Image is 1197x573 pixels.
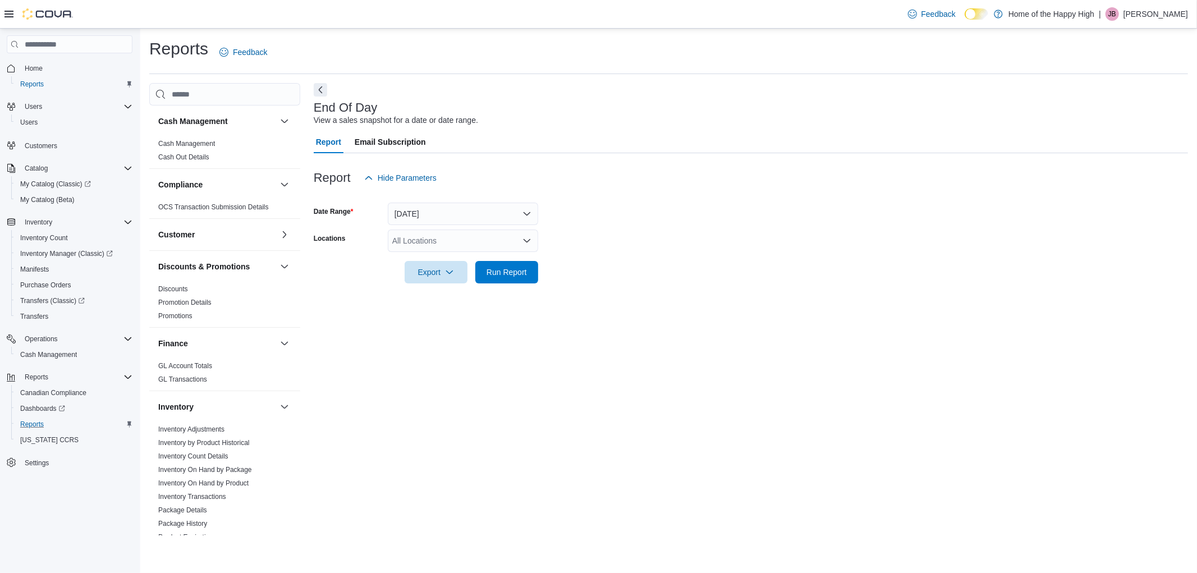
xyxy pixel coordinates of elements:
[16,263,132,276] span: Manifests
[16,247,132,260] span: Inventory Manager (Classic)
[158,153,209,161] a: Cash Out Details
[20,100,47,113] button: Users
[16,310,53,323] a: Transfers
[215,41,272,63] a: Feedback
[11,293,137,309] a: Transfers (Classic)
[149,200,300,218] div: Compliance
[149,38,208,60] h1: Reports
[11,76,137,92] button: Reports
[7,56,132,500] nav: Complex example
[20,139,62,153] a: Customers
[25,459,49,467] span: Settings
[16,177,132,191] span: My Catalog (Classic)
[475,261,538,283] button: Run Report
[20,312,48,321] span: Transfers
[278,114,291,128] button: Cash Management
[16,193,79,207] a: My Catalog (Beta)
[158,375,207,384] span: GL Transactions
[20,233,68,242] span: Inventory Count
[904,3,960,25] a: Feedback
[16,193,132,207] span: My Catalog (Beta)
[233,47,267,58] span: Feedback
[20,138,132,152] span: Customers
[16,348,132,361] span: Cash Management
[20,350,77,359] span: Cash Management
[158,140,215,148] a: Cash Management
[16,310,132,323] span: Transfers
[16,386,132,400] span: Canadian Compliance
[16,247,117,260] a: Inventory Manager (Classic)
[355,131,426,153] span: Email Subscription
[1108,7,1116,21] span: JB
[158,452,228,461] span: Inventory Count Details
[20,296,85,305] span: Transfers (Classic)
[158,375,207,383] a: GL Transactions
[20,62,47,75] a: Home
[158,425,224,433] a: Inventory Adjustments
[16,116,42,129] a: Users
[158,439,250,447] a: Inventory by Product Historical
[25,64,43,73] span: Home
[20,420,44,429] span: Reports
[20,332,62,346] button: Operations
[20,436,79,444] span: [US_STATE] CCRS
[1008,7,1094,21] p: Home of the Happy High
[158,479,249,488] span: Inventory On Hand by Product
[158,311,192,320] span: Promotions
[316,131,341,153] span: Report
[20,162,52,175] button: Catalog
[16,418,48,431] a: Reports
[158,401,194,412] h3: Inventory
[16,116,132,129] span: Users
[158,493,226,501] a: Inventory Transactions
[158,179,203,190] h3: Compliance
[16,278,132,292] span: Purchase Orders
[158,229,195,240] h3: Customer
[11,432,137,448] button: [US_STATE] CCRS
[405,261,467,283] button: Export
[2,161,137,176] button: Catalog
[158,533,217,542] span: Product Expirations
[158,362,212,370] a: GL Account Totals
[158,401,276,412] button: Inventory
[158,261,276,272] button: Discounts & Promotions
[158,506,207,514] a: Package Details
[314,101,378,114] h3: End Of Day
[158,116,276,127] button: Cash Management
[965,8,988,20] input: Dark Mode
[158,338,188,349] h3: Finance
[158,153,209,162] span: Cash Out Details
[158,519,207,528] span: Package History
[16,418,132,431] span: Reports
[2,455,137,471] button: Settings
[16,348,81,361] a: Cash Management
[158,479,249,487] a: Inventory On Hand by Product
[2,99,137,114] button: Users
[278,337,291,350] button: Finance
[158,116,228,127] h3: Cash Management
[378,172,437,184] span: Hide Parameters
[2,214,137,230] button: Inventory
[16,231,132,245] span: Inventory Count
[11,385,137,401] button: Canadian Compliance
[1123,7,1188,21] p: [PERSON_NAME]
[921,8,956,20] span: Feedback
[16,177,95,191] a: My Catalog (Classic)
[158,312,192,320] a: Promotions
[158,298,212,307] span: Promotion Details
[522,236,531,245] button: Open list of options
[20,249,113,258] span: Inventory Manager (Classic)
[2,60,137,76] button: Home
[487,267,527,278] span: Run Report
[20,118,38,127] span: Users
[158,438,250,447] span: Inventory by Product Historical
[20,195,75,204] span: My Catalog (Beta)
[158,139,215,148] span: Cash Management
[11,347,137,363] button: Cash Management
[20,61,132,75] span: Home
[25,373,48,382] span: Reports
[11,246,137,262] a: Inventory Manager (Classic)
[22,8,73,20] img: Cova
[16,402,132,415] span: Dashboards
[388,203,538,225] button: [DATE]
